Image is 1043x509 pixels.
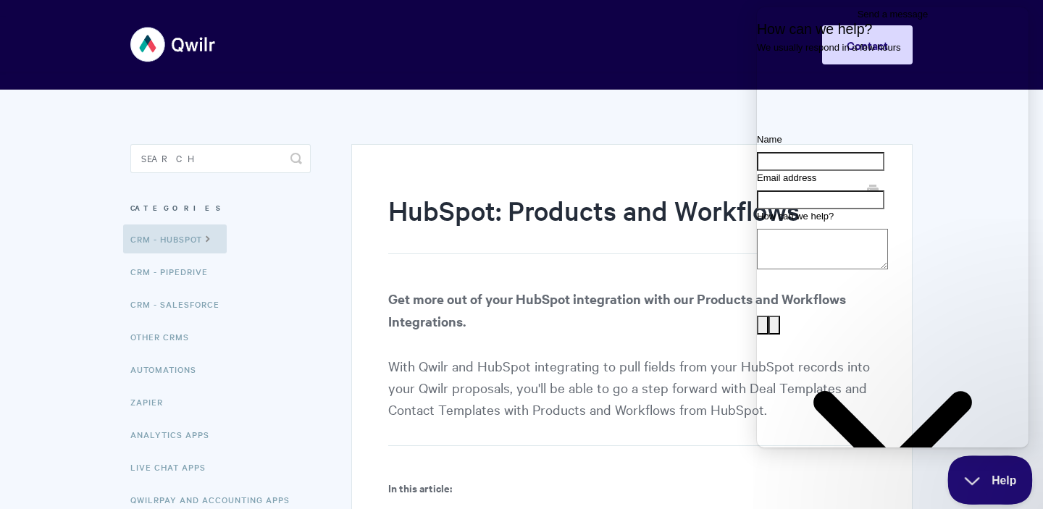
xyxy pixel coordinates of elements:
iframe: Help Scout Beacon - Close [947,455,1033,505]
a: Analytics Apps [130,420,220,449]
iframe: Help Scout Beacon - Live Chat, Contact Form, and Knowledge Base [757,7,1029,447]
a: CRM - Salesforce [130,290,230,319]
a: Other CRMs [130,322,200,351]
img: Qwilr Help Center [130,17,217,72]
p: With Qwilr and HubSpot integrating to pull fields from your HubSpot records into your Qwilr propo... [388,287,876,446]
input: Search [130,144,311,173]
h3: Categories [130,195,311,221]
a: CRM - Pipedrive [130,257,219,286]
a: CRM - HubSpot [123,224,227,253]
strong: Get more out of your HubSpot integration with our Products and Workflows Integrations. [388,290,846,330]
a: Automations [130,355,207,384]
b: In this article: [388,480,452,495]
h1: HubSpot: Products and Workflows [388,192,854,254]
a: Live Chat Apps [130,453,217,481]
a: Zapier [130,387,174,416]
